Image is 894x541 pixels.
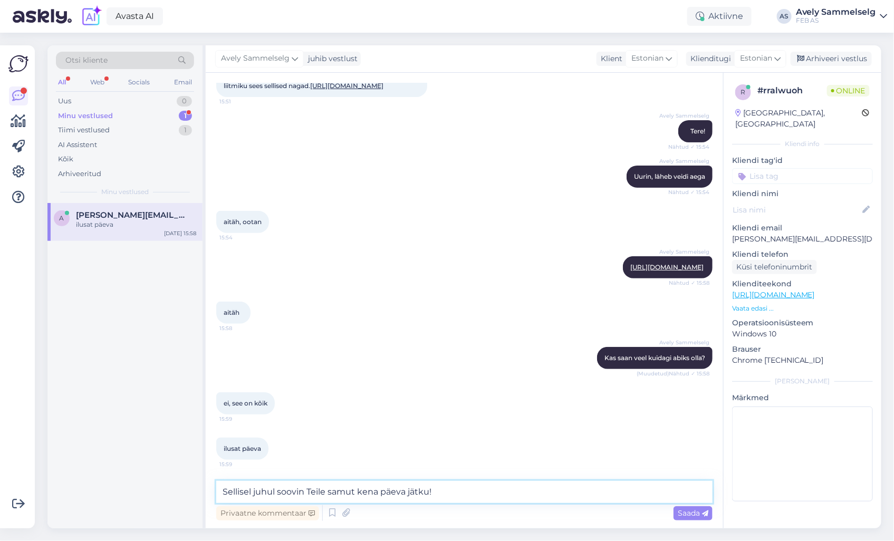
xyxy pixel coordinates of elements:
[107,7,163,25] a: Avasta AI
[659,157,709,165] span: Avely Sammelselg
[58,111,113,121] div: Minu vestlused
[735,108,862,130] div: [GEOGRAPHIC_DATA], [GEOGRAPHIC_DATA]
[732,155,873,166] p: Kliendi tag'id
[177,96,192,107] div: 0
[604,354,705,362] span: Kas saan veel kuidagi abiks olla?
[827,85,870,96] span: Online
[796,8,888,25] a: Avely SammelselgFEB AS
[732,329,873,340] p: Windows 10
[757,84,827,97] div: # rralwuoh
[732,234,873,245] p: [PERSON_NAME][EMAIL_ADDRESS][DOMAIN_NAME]
[732,290,815,300] a: [URL][DOMAIN_NAME]
[732,392,873,403] p: Märkmed
[76,210,186,220] span: alex@vessent.com
[179,125,192,136] div: 1
[179,111,192,121] div: 1
[304,53,358,64] div: juhib vestlust
[219,234,259,241] span: 15:54
[687,7,752,26] div: Aktiivne
[224,399,267,407] span: ei, see on kõik
[80,5,102,27] img: explore-ai
[732,260,817,274] div: Küsi telefoninumbrit
[690,127,705,135] span: Tere!
[668,143,709,151] span: Nähtud ✓ 15:54
[56,75,68,89] div: All
[668,188,709,196] span: Nähtud ✓ 15:54
[659,112,709,120] span: Avely Sammelselg
[686,53,731,64] div: Klienditugi
[219,460,259,468] span: 15:59
[310,82,383,90] a: [URL][DOMAIN_NAME]
[796,16,876,25] div: FEB AS
[631,53,664,64] span: Estonian
[732,304,873,313] p: Vaata edasi ...
[597,53,622,64] div: Klient
[126,75,152,89] div: Socials
[58,96,71,107] div: Uus
[219,415,259,423] span: 15:59
[733,204,861,216] input: Lisa nimi
[678,508,708,518] span: Saada
[741,88,746,96] span: r
[224,218,262,226] span: aitäh, ootan
[732,249,873,260] p: Kliendi telefon
[216,481,713,503] textarea: Sellisel juhul soovin Teile [PERSON_NAME] päeva jätku!
[172,75,194,89] div: Email
[630,263,704,271] a: [URL][DOMAIN_NAME]
[221,53,290,64] span: Avely Sammelselg
[76,220,196,229] div: ilusat päeva
[101,187,149,197] span: Minu vestlused
[796,8,876,16] div: Avely Sammelselg
[60,214,64,222] span: a
[634,172,705,180] span: Uurin, läheb veidi aega
[58,169,101,179] div: Arhiveeritud
[659,339,709,346] span: Avely Sammelselg
[732,376,873,386] div: [PERSON_NAME]
[732,139,873,149] div: Kliendi info
[8,54,28,74] img: Askly Logo
[659,248,709,256] span: Avely Sammelselg
[637,370,709,378] span: (Muudetud) Nähtud ✓ 15:58
[65,55,108,66] span: Otsi kliente
[224,308,239,316] span: aitäh
[219,324,259,332] span: 15:58
[164,229,196,237] div: [DATE] 15:58
[732,317,873,329] p: Operatsioonisüsteem
[669,279,709,287] span: Nähtud ✓ 15:58
[58,154,73,165] div: Kõik
[732,355,873,366] p: Chrome [TECHNICAL_ID]
[58,125,110,136] div: Tiimi vestlused
[732,168,873,184] input: Lisa tag
[732,223,873,234] p: Kliendi email
[58,140,97,150] div: AI Assistent
[224,445,261,452] span: ilusat päeva
[732,344,873,355] p: Brauser
[777,9,792,24] div: AS
[216,506,319,520] div: Privaatne kommentaar
[219,98,259,105] span: 15:51
[732,278,873,289] p: Klienditeekond
[732,188,873,199] p: Kliendi nimi
[88,75,107,89] div: Web
[791,52,872,66] div: Arhiveeri vestlus
[740,53,772,64] span: Estonian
